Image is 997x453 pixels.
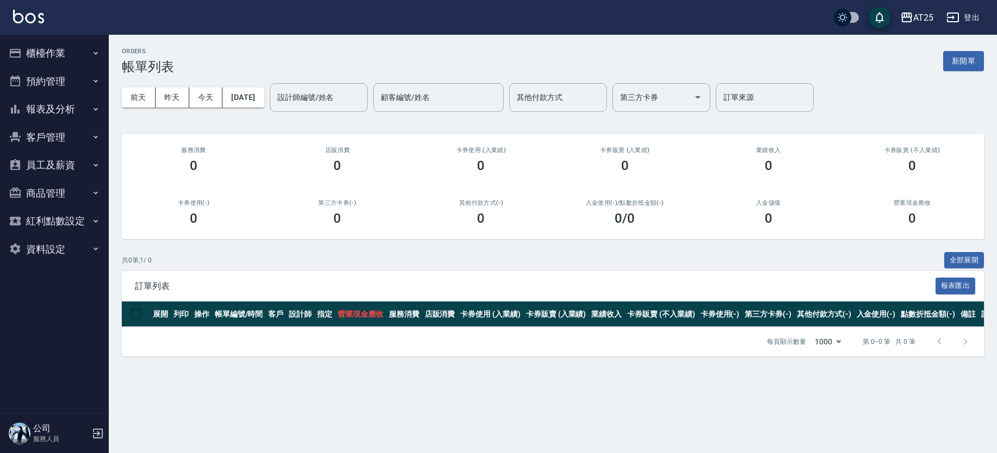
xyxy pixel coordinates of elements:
div: AT25 [913,11,933,24]
h2: 營業現金應收 [853,199,971,206]
h2: 入金儲值 [710,199,827,206]
h2: 卡券使用 (入業績) [422,147,540,154]
a: 新開單 [943,55,984,66]
h3: 0 [477,211,485,226]
h3: 0 [908,158,916,173]
th: 卡券販賣 (不入業績) [624,301,697,327]
h2: 其他付款方式(-) [422,199,540,206]
h3: 0 [190,158,197,173]
h3: 0 [908,211,916,226]
button: AT25 [896,7,938,29]
th: 設計師 [286,301,314,327]
button: Open [689,89,707,106]
th: 第三方卡券(-) [742,301,794,327]
h2: 業績收入 [710,147,827,154]
h3: 0 [190,211,197,226]
h2: 卡券販賣 (入業績) [566,147,683,154]
h3: 0 [333,211,341,226]
button: 今天 [189,87,223,108]
button: 登出 [942,8,984,28]
h2: 第三方卡券(-) [278,199,396,206]
div: 1000 [810,327,845,356]
h3: 0 [765,158,772,173]
th: 業績收入 [589,301,624,327]
button: 新開單 [943,51,984,71]
th: 卡券使用 (入業績) [457,301,523,327]
p: 第 0–0 筆 共 0 筆 [863,337,915,347]
button: 預約管理 [4,67,104,96]
th: 卡券販賣 (入業績) [523,301,589,327]
h2: 入金使用(-) /點數折抵金額(-) [566,199,683,206]
th: 展開 [150,301,171,327]
th: 卡券使用(-) [698,301,742,327]
h3: 0 [333,158,341,173]
h3: 0 /0 [615,211,635,226]
button: 商品管理 [4,179,104,207]
th: 服務消費 [386,301,422,327]
button: 資料設定 [4,235,104,263]
button: 報表匯出 [936,278,976,294]
th: 營業現金應收 [335,301,386,327]
th: 其他付款方式(-) [794,301,854,327]
th: 入金使用(-) [854,301,899,327]
button: 報表及分析 [4,95,104,123]
img: Logo [13,10,44,23]
button: 前天 [122,87,156,108]
th: 指定 [314,301,335,327]
button: 昨天 [156,87,189,108]
h3: 0 [621,158,629,173]
h2: 卡券使用(-) [135,199,252,206]
p: 每頁顯示數量 [767,337,806,347]
button: 紅利點數設定 [4,207,104,235]
th: 操作 [191,301,212,327]
button: 員工及薪資 [4,151,104,179]
h3: 0 [765,211,772,226]
h3: 服務消費 [135,147,252,154]
h3: 帳單列表 [122,59,174,74]
th: 帳單編號/時間 [212,301,266,327]
a: 報表匯出 [936,280,976,291]
button: 櫃檯作業 [4,39,104,67]
th: 備註 [958,301,979,327]
p: 服務人員 [33,434,89,444]
button: save [869,7,890,28]
button: 全部展開 [944,252,984,269]
span: 訂單列表 [135,281,936,292]
button: [DATE] [222,87,264,108]
th: 點數折抵金額(-) [898,301,958,327]
img: Person [9,423,30,444]
p: 共 0 筆, 1 / 0 [122,255,152,265]
h5: 公司 [33,423,89,434]
h2: ORDERS [122,48,174,55]
th: 客戶 [265,301,286,327]
th: 列印 [171,301,191,327]
h2: 店販消費 [278,147,396,154]
h2: 卡券販賣 (不入業績) [853,147,971,154]
h3: 0 [477,158,485,173]
button: 客戶管理 [4,123,104,152]
th: 店販消費 [422,301,458,327]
